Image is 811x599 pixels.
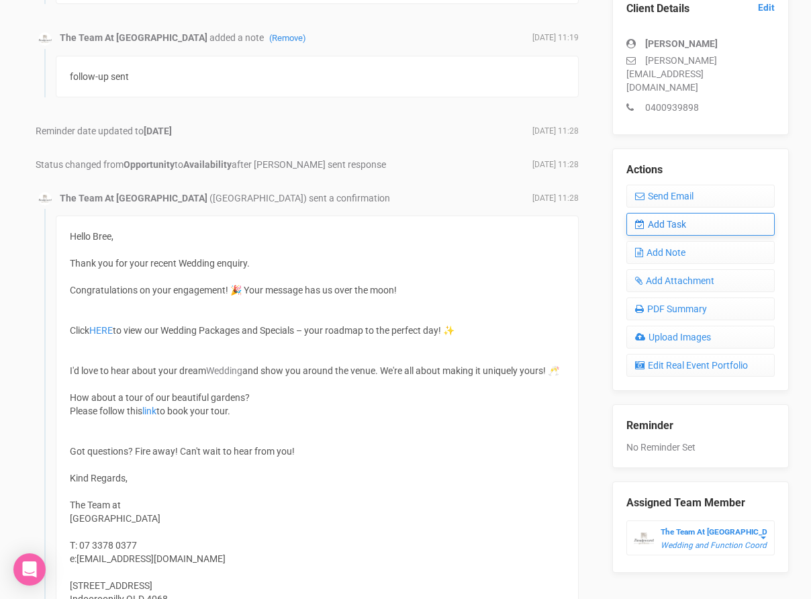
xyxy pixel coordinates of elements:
[626,418,775,434] legend: Reminder
[144,126,172,136] b: [DATE]
[626,213,775,236] a: Add Task
[142,406,156,416] a: link
[626,1,775,17] legend: Client Details
[70,365,206,376] span: I'd love to hear about your dream
[532,159,579,171] span: [DATE] 11:28
[661,541,788,550] em: Wedding and Function Coordinator
[70,446,295,457] span: Got questions? Fire away! Can't wait to hear from you!
[626,297,775,320] a: PDF Summary
[113,325,455,336] span: to view our Wedding Packages and Specials – your roadmap to the perfect day! ✨
[38,192,52,205] img: BGLogo.jpg
[626,496,775,511] legend: Assigned Team Member
[38,32,52,46] img: BGLogo.jpg
[70,392,250,403] span: How about a tour of our beautiful gardens?
[36,159,386,170] span: Status changed from to after [PERSON_NAME] sent response
[626,269,775,292] a: Add Attachment
[70,230,565,297] div: Hello Bree, Thank you for your recent Wedding enquiry.
[70,285,397,295] span: Congratulations on your engagement! 🎉 Your message has us over the moon!
[626,326,775,349] a: Upload Images
[206,365,242,376] span: Wedding
[156,406,230,416] span: to book your tour.
[661,527,783,537] strong: The Team At [GEOGRAPHIC_DATA]
[36,126,172,136] span: Reminder date updated to
[13,553,46,586] div: Open Intercom Messenger
[626,241,775,264] a: Add Note
[626,163,775,178] legend: Actions
[626,101,775,114] p: 0400939898
[532,193,579,204] span: [DATE] 11:28
[626,54,775,94] p: [PERSON_NAME][EMAIL_ADDRESS][DOMAIN_NAME]
[532,126,579,137] span: [DATE] 11:28
[758,1,775,14] a: Edit
[242,365,559,376] span: and show you around the venue. We're all about making it uniquely yours! 🥂
[626,354,775,377] a: Edit Real Event Portfolio
[626,405,775,454] div: No Reminder Set
[532,32,579,44] span: [DATE] 11:19
[89,325,113,336] a: HERE
[124,159,175,170] strong: Opportunity
[209,32,306,43] span: added a note
[645,38,718,49] strong: [PERSON_NAME]
[634,528,654,549] img: BGLogo.jpg
[626,185,775,208] a: Send Email
[60,193,207,203] strong: The Team At [GEOGRAPHIC_DATA]
[70,406,142,416] span: Please follow this
[60,32,207,43] strong: The Team At [GEOGRAPHIC_DATA]
[626,520,775,555] button: The Team At [GEOGRAPHIC_DATA] Wedding and Function Coordinator
[56,56,579,97] div: follow-up sent
[209,193,390,203] span: ([GEOGRAPHIC_DATA]) sent a confirmation
[269,33,306,43] a: (Remove)
[183,159,232,170] strong: Availability
[70,325,89,336] span: Click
